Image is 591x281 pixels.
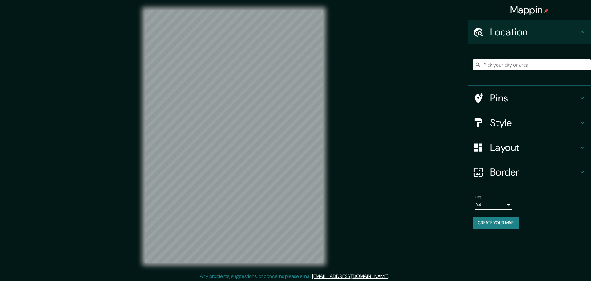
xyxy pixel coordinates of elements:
[468,110,591,135] div: Style
[544,8,549,13] img: pin-icon.png
[490,117,579,129] h4: Style
[473,217,519,229] button: Create your map
[510,4,549,16] h4: Mappin
[389,273,390,280] div: .
[490,92,579,104] h4: Pins
[200,273,389,280] p: Any problems, suggestions, or concerns please email .
[312,273,388,279] a: [EMAIL_ADDRESS][DOMAIN_NAME]
[490,141,579,154] h4: Layout
[468,20,591,44] div: Location
[473,59,591,70] input: Pick your city or area
[390,273,391,280] div: .
[468,86,591,110] div: Pins
[475,200,512,210] div: A4
[490,166,579,178] h4: Border
[468,135,591,160] div: Layout
[490,26,579,38] h4: Location
[468,160,591,184] div: Border
[475,195,482,200] label: Size
[145,10,323,263] canvas: Map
